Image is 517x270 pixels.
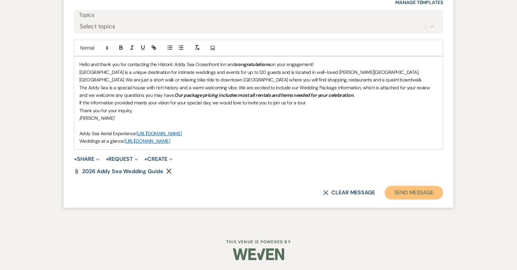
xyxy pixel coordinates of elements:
a: [URL][DOMAIN_NAME] [124,138,170,144]
p: If the information provided meets your vision for your special day, we would love to invite you t... [79,99,438,106]
button: Clear message [323,190,375,195]
p: Thank you for your inquiry, [79,107,438,114]
button: Send Message [385,186,443,200]
span: + [106,156,109,162]
span: Weddings at a glance: [79,138,124,144]
em: Our package pricing includes most all rentals and items needed for your celebration. [174,92,354,98]
button: Create [144,156,173,162]
span: + [74,156,77,162]
img: Weven Logo [233,242,284,266]
span: 2026 Addy Sea Wedding Guide [82,168,163,175]
a: 2026 Addy Sea Wedding Guide [82,169,163,174]
label: Topics [79,10,438,20]
button: Share [74,156,100,162]
p: Hello and thank you for contacting the Historic Addy Sea Oceanfront Inn and on your engagement! [79,61,438,68]
button: Request [106,156,138,162]
em: [PERSON_NAME] [79,115,114,121]
strong: congratulations [235,61,270,67]
span: + [144,156,147,162]
div: Select topics [80,22,115,31]
p: The Addy Sea is a special house with rich history and a warm welcoming vibe. We are excited to in... [79,84,438,99]
p: [GEOGRAPHIC_DATA] is a unique destination for intimate weddings and events for up to 120 guests a... [79,68,438,84]
span: Addy Sea Aerial Experience: [79,130,136,137]
a: [URL][DOMAIN_NAME] [136,130,182,137]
